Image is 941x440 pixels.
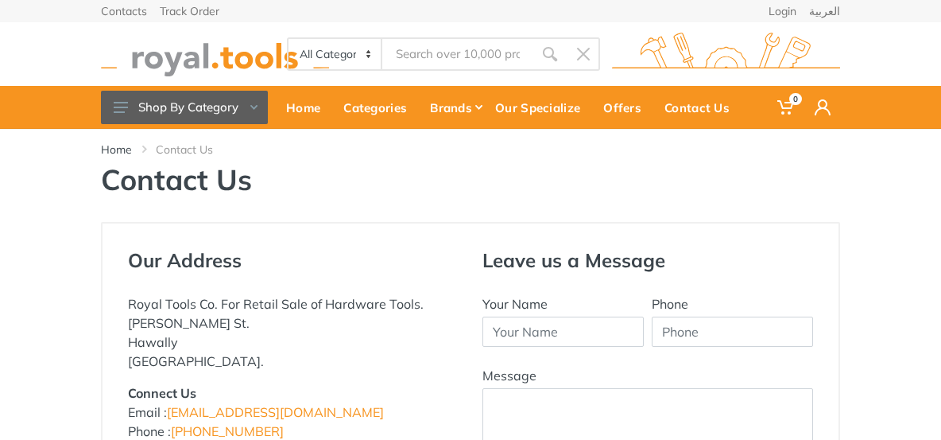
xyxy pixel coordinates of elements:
a: Home [101,142,132,158]
input: Your Name [482,317,644,347]
label: Phone [652,294,688,313]
a: Track Order [160,6,219,17]
img: royal.tools Logo [612,33,840,76]
label: Your Name [482,294,548,313]
a: Offers [596,86,657,129]
a: Our Specialize [488,86,596,129]
div: Home [279,91,336,124]
a: العربية [809,6,840,17]
nav: breadcrumb [101,142,840,158]
a: Contact Us [657,86,745,129]
a: Categories [336,86,423,129]
a: Contacts [101,6,147,17]
div: Our Specialize [488,91,596,124]
select: Category [288,39,382,69]
div: Offers [596,91,657,124]
div: Categories [336,91,423,124]
button: Shop By Category [101,91,268,124]
input: Phone [652,317,813,347]
h4: Our Address [128,249,459,272]
h4: Leave us a Message [482,249,813,272]
div: Brands [423,91,488,124]
a: [EMAIL_ADDRESS][DOMAIN_NAME] [167,404,384,420]
span: 0 [789,93,802,105]
strong: Connect Us [128,385,196,401]
input: Site search [382,37,533,71]
li: Contact Us [156,142,237,158]
a: [PHONE_NUMBER] [171,423,284,439]
p: Royal Tools Co. For Retail Sale of Hardware Tools. [PERSON_NAME] St. Hawally [GEOGRAPHIC_DATA]. [128,294,459,371]
a: 0 [768,86,805,129]
a: Home [279,86,336,129]
a: Login [769,6,796,17]
img: royal.tools Logo [101,33,329,76]
div: Contact Us [657,91,745,124]
h1: Contact Us [101,162,840,197]
label: Message [482,366,536,385]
